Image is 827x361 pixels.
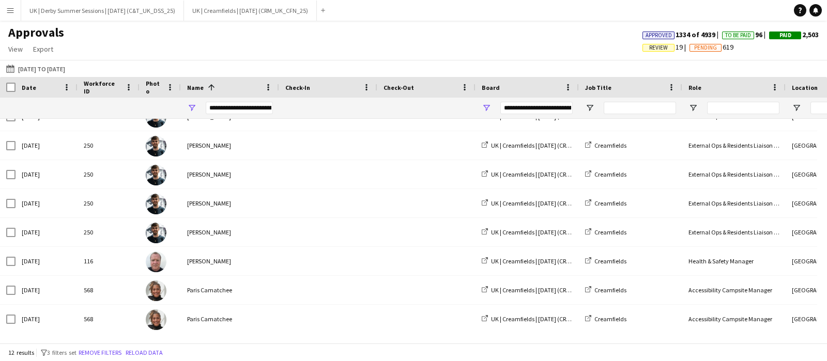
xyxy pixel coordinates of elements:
div: External Ops & Residents Liaison Manager [682,131,786,160]
div: 250 [78,189,140,217]
div: 250 [78,160,140,189]
span: UK | Creamfields | [DATE] (CRM_UK_CFN_25) [491,199,607,207]
a: UK | Creamfields | [DATE] (CRM_UK_CFN_25) [482,199,607,207]
div: External Ops & Residents Liaison Manager [682,218,786,246]
span: 2,503 [769,30,819,39]
a: Creamfields [585,228,626,236]
div: 250 [78,131,140,160]
a: Export [29,42,57,56]
span: Location [792,84,818,91]
div: External Ops & Residents Liaison Manager [682,189,786,217]
span: View [8,44,23,54]
button: Open Filter Menu [482,103,491,113]
img: James Metcalfe [146,194,166,214]
a: UK | Creamfields | [DATE] (CRM_UK_CFN_25) [482,315,607,323]
span: Photo [146,80,162,95]
span: UK | Creamfields | [DATE] (CRM_UK_CFN_25) [491,228,607,236]
div: [DATE] [16,218,78,246]
span: Creamfields [594,142,626,149]
div: 568 [78,305,140,333]
span: Creamfields [594,199,626,207]
span: Workforce ID [84,80,121,95]
a: View [4,42,27,56]
a: UK | Creamfields | [DATE] (CRM_UK_CFN_25) [482,142,607,149]
a: Creamfields [585,199,626,207]
span: Creamfields [594,286,626,294]
button: Remove filters [76,347,124,358]
span: 1334 of 4939 [642,30,722,39]
button: Open Filter Menu [585,103,594,113]
span: To Be Paid [725,32,751,39]
div: Accessibility Campsite Manager [682,305,786,333]
span: UK | Creamfields | [DATE] (CRM_UK_CFN_25) [491,315,607,323]
a: Creamfields [585,142,626,149]
img: Paris Camatchee [146,280,166,301]
div: [DATE] [16,160,78,189]
span: Date [22,84,36,91]
span: UK | Creamfields | [DATE] (CRM_UK_CFN_25) [491,170,607,178]
span: Review [649,44,668,51]
span: Creamfields [594,228,626,236]
img: James Metcalfe [146,165,166,185]
div: [DATE] [16,189,78,217]
div: 568 [78,276,140,304]
div: Paris Camatchee [181,305,279,333]
a: Creamfields [585,257,626,265]
span: Role [688,84,701,91]
div: [PERSON_NAME] [181,189,279,217]
a: UK | Creamfields | [DATE] (CRM_UK_CFN_25) [482,286,607,294]
a: Creamfields [585,286,626,294]
span: UK | Creamfields | [DATE] (CRM_UK_CFN_25) [491,257,607,265]
div: Accessibility Campsite Manager [682,276,786,304]
a: Creamfields [585,315,626,323]
button: Open Filter Menu [187,103,196,113]
div: 250 [78,218,140,246]
img: Paris Camatchee [146,309,166,330]
div: [DATE] [16,247,78,275]
span: 96 [722,30,769,39]
span: 19 [642,42,690,52]
span: Creamfields [594,257,626,265]
div: [DATE] [16,305,78,333]
span: Check-Out [384,84,414,91]
span: Job Title [585,84,611,91]
span: UK | Creamfields | [DATE] (CRM_UK_CFN_25) [491,286,607,294]
span: Creamfields [594,170,626,178]
span: Export [33,44,53,54]
button: Reload data [124,347,165,358]
input: Job Title Filter Input [604,102,676,114]
span: 619 [690,42,733,52]
span: Check-In [285,84,310,91]
div: [PERSON_NAME] [181,160,279,189]
span: Creamfields [594,315,626,323]
img: James Metcalfe [146,223,166,243]
div: [PERSON_NAME] [181,218,279,246]
span: Name [187,84,204,91]
div: [PERSON_NAME] [181,247,279,275]
button: [DATE] to [DATE] [4,62,67,75]
span: Board [482,84,500,91]
span: 3 filters set [47,349,76,356]
span: UK | Creamfields | [DATE] (CRM_UK_CFN_25) [491,142,607,149]
a: UK | Creamfields | [DATE] (CRM_UK_CFN_25) [482,228,607,236]
img: James Metcalfe [146,136,166,156]
a: UK | Creamfields | [DATE] (CRM_UK_CFN_25) [482,170,607,178]
a: Creamfields [585,170,626,178]
div: Health & Safety Manager [682,247,786,275]
span: Paid [779,32,791,39]
button: UK | Creamfields | [DATE] (CRM_UK_CFN_25) [184,1,317,21]
div: External Ops & Residents Liaison Manager [682,160,786,189]
span: Pending [694,44,717,51]
div: 116 [78,247,140,275]
input: Role Filter Input [707,102,779,114]
div: [PERSON_NAME] [181,131,279,160]
button: Open Filter Menu [792,103,801,113]
a: UK | Creamfields | [DATE] (CRM_UK_CFN_25) [482,257,607,265]
div: [DATE] [16,131,78,160]
img: Matthew Williams [146,252,166,272]
div: Paris Camatchee [181,276,279,304]
span: Approved [646,32,672,39]
div: [DATE] [16,276,78,304]
button: UK | Derby Summer Sessions | [DATE] (C&T_UK_DSS_25) [21,1,184,21]
button: Open Filter Menu [688,103,698,113]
